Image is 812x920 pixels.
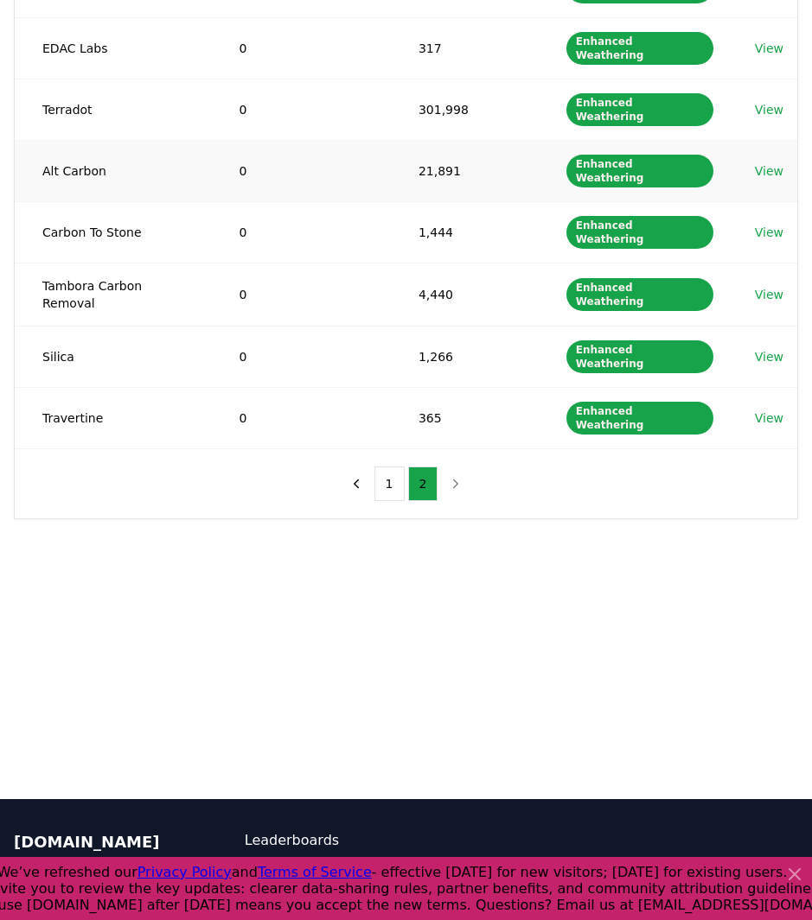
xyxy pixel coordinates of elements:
td: 0 [211,326,390,387]
p: [DOMAIN_NAME] [14,830,176,854]
button: 1 [374,466,405,501]
td: Alt Carbon [15,140,211,201]
td: 1,444 [391,201,539,263]
a: View [755,348,783,365]
div: Enhanced Weathering [566,155,713,187]
td: Terradot [15,79,211,140]
a: View [755,101,783,118]
div: Enhanced Weathering [566,402,713,435]
div: Enhanced Weathering [566,278,713,311]
a: View [755,286,783,303]
td: 21,891 [391,140,539,201]
div: Enhanced Weathering [566,93,713,126]
td: 0 [211,140,390,201]
a: Leaderboards [245,830,406,851]
div: Enhanced Weathering [566,340,713,373]
a: View [755,224,783,241]
td: Carbon To Stone [15,201,211,263]
div: Enhanced Weathering [566,216,713,249]
a: CDR Map [245,854,406,875]
div: Enhanced Weathering [566,32,713,65]
td: Travertine [15,387,211,448]
td: 4,440 [391,263,539,326]
a: View [755,409,783,427]
td: 0 [211,387,390,448]
td: 0 [211,79,390,140]
td: Silica [15,326,211,387]
td: 0 [211,263,390,326]
td: 0 [211,17,390,79]
td: 1,266 [391,326,539,387]
td: EDAC Labs [15,17,211,79]
button: 2 [408,466,438,501]
td: 301,998 [391,79,539,140]
button: previous page [342,466,371,501]
td: Tambora Carbon Removal [15,263,211,326]
td: 365 [391,387,539,448]
td: 317 [391,17,539,79]
a: View [755,162,783,180]
td: 0 [211,201,390,263]
a: View [755,40,783,57]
